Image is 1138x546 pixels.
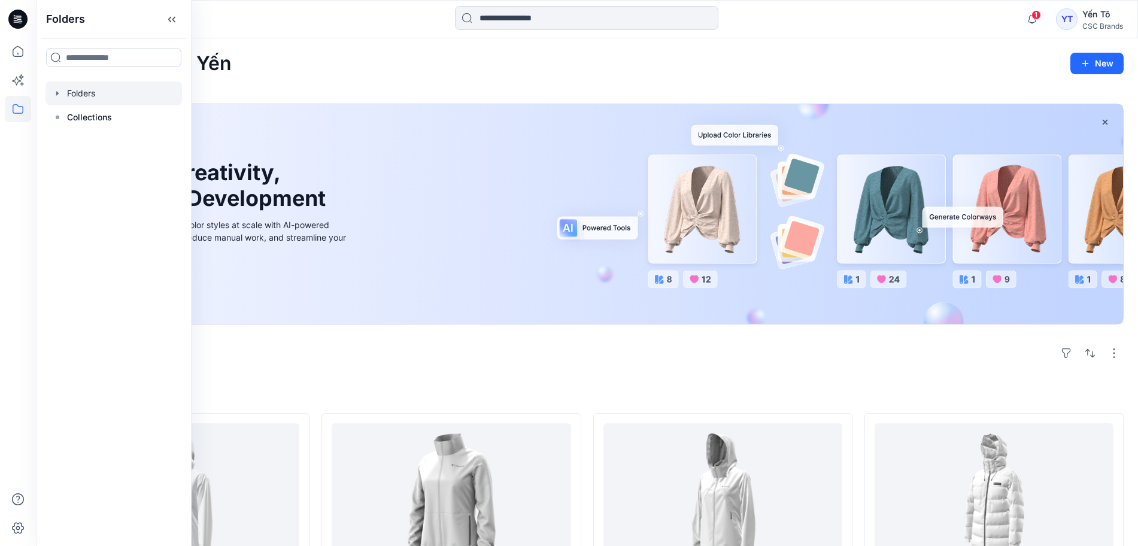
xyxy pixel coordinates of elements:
div: CSC Brands [1082,22,1123,31]
div: YT [1056,8,1078,30]
h4: Styles [50,387,1124,401]
h1: Unleash Creativity, Speed Up Development [80,160,331,211]
div: Explore ideas faster and recolor styles at scale with AI-powered tools that boost creativity, red... [80,219,349,256]
button: New [1070,53,1124,74]
a: Discover more [80,271,349,295]
div: Yến Tô [1082,7,1123,22]
span: 1 [1031,10,1041,20]
p: Collections [67,110,112,125]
